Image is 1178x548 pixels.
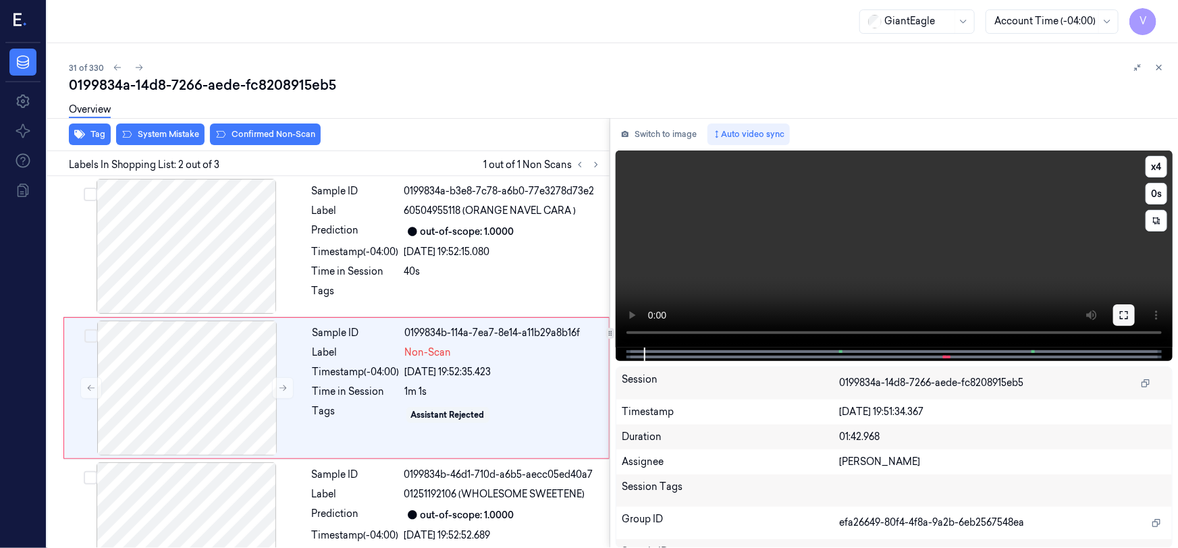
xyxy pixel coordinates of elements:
[312,507,399,523] div: Prediction
[405,385,601,399] div: 1m 1s
[84,329,98,343] button: Select row
[312,528,399,543] div: Timestamp (-04:00)
[404,265,601,279] div: 40s
[622,405,840,419] div: Timestamp
[404,468,601,482] div: 0199834b-46d1-710d-a6b5-aecc05ed40a7
[840,430,1167,444] div: 01:42.968
[622,480,840,501] div: Session Tags
[404,487,585,501] span: 01251192106 (WHOLESOME SWEETENE)
[313,365,400,379] div: Timestamp (-04:00)
[1146,156,1167,177] button: x4
[312,245,399,259] div: Timestamp (-04:00)
[840,376,1024,390] span: 0199834a-14d8-7266-aede-fc8208915eb5
[405,365,601,379] div: [DATE] 19:52:35.423
[313,346,400,360] div: Label
[69,158,219,172] span: Labels In Shopping List: 2 out of 3
[421,225,514,239] div: out-of-scope: 1.0000
[405,326,601,340] div: 0199834b-114a-7ea7-8e14-a11b29a8b16f
[69,62,104,74] span: 31 of 330
[622,512,840,534] div: Group ID
[622,455,840,469] div: Assignee
[69,103,111,118] a: Overview
[313,404,400,426] div: Tags
[312,284,399,306] div: Tags
[312,468,399,482] div: Sample ID
[69,124,111,145] button: Tag
[616,124,702,145] button: Switch to image
[404,528,601,543] div: [DATE] 19:52:52.689
[312,184,399,198] div: Sample ID
[1146,183,1167,204] button: 0s
[312,487,399,501] div: Label
[313,326,400,340] div: Sample ID
[707,124,790,145] button: Auto video sync
[404,245,601,259] div: [DATE] 19:52:15.080
[411,409,485,421] div: Assistant Rejected
[1129,8,1156,35] button: V
[312,223,399,240] div: Prediction
[312,265,399,279] div: Time in Session
[116,124,205,145] button: System Mistake
[312,204,399,218] div: Label
[405,346,452,360] span: Non-Scan
[622,430,840,444] div: Duration
[840,516,1025,530] span: efa26649-80f4-4f8a-9a2b-6eb2567548ea
[84,471,97,485] button: Select row
[840,455,1167,469] div: [PERSON_NAME]
[404,184,601,198] div: 0199834a-b3e8-7c78-a6b0-77e3278d73e2
[483,157,604,173] span: 1 out of 1 Non Scans
[210,124,321,145] button: Confirmed Non-Scan
[421,508,514,522] div: out-of-scope: 1.0000
[404,204,577,218] span: 60504955118 (ORANGE NAVEL CARA )
[69,76,1167,94] div: 0199834a-14d8-7266-aede-fc8208915eb5
[840,405,1167,419] div: [DATE] 19:51:34.367
[84,188,97,201] button: Select row
[622,373,840,394] div: Session
[313,385,400,399] div: Time in Session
